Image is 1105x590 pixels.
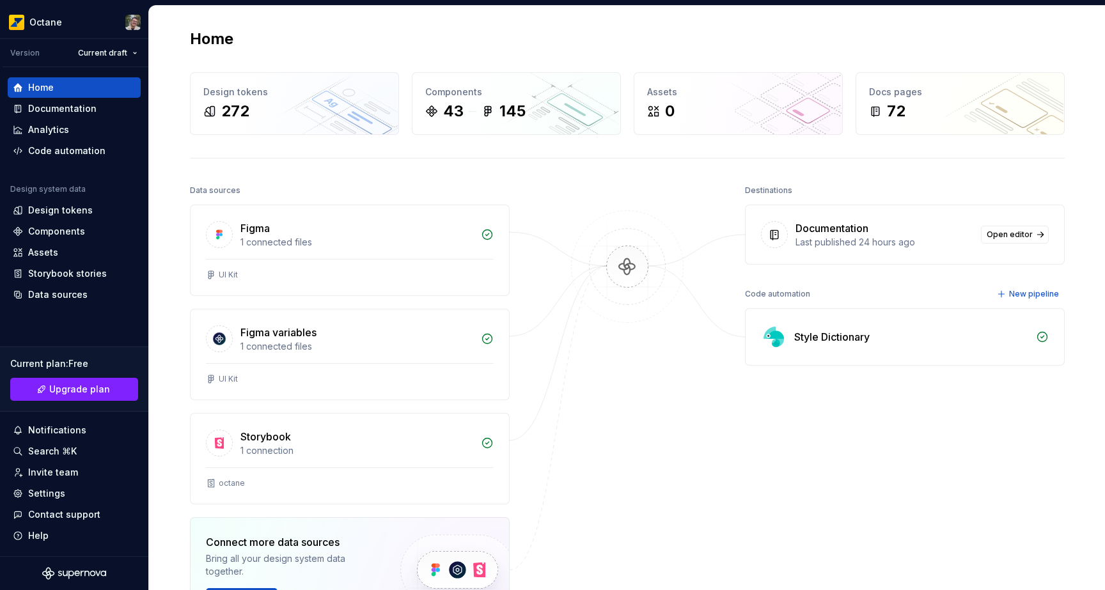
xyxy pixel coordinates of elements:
a: Open editor [981,226,1049,244]
button: Current draft [72,44,143,62]
div: Connect more data sources [206,534,379,550]
div: Analytics [28,123,69,136]
a: Data sources [8,284,141,305]
button: New pipeline [993,285,1065,303]
a: Upgrade plan [10,378,138,401]
button: OctaneTiago [3,8,146,36]
div: 272 [221,101,249,121]
div: Contact support [28,508,100,521]
div: 1 connected files [240,340,473,353]
div: 1 connected files [240,236,473,249]
div: 43 [443,101,464,121]
button: Help [8,525,141,546]
div: Assets [647,86,829,98]
a: Settings [8,483,141,504]
button: Search ⌘K [8,441,141,462]
a: Figma1 connected filesUI Kit [190,205,510,296]
a: Assets [8,242,141,263]
div: Design tokens [203,86,386,98]
div: Storybook [240,429,291,444]
h2: Home [190,29,233,49]
div: Notifications [28,424,86,437]
div: Design tokens [28,204,93,217]
div: Current plan : Free [10,357,138,370]
div: octane [219,478,245,488]
span: New pipeline [1009,289,1059,299]
div: Figma variables [240,325,317,340]
a: Documentation [8,98,141,119]
div: Octane [29,16,62,29]
a: Assets0 [634,72,843,135]
div: Search ⌘K [28,445,77,458]
a: Home [8,77,141,98]
div: Documentation [795,221,868,236]
div: Code automation [745,285,810,303]
a: Design tokens272 [190,72,399,135]
div: Documentation [28,102,97,115]
div: 0 [665,101,675,121]
button: Notifications [8,420,141,440]
div: 145 [499,101,526,121]
button: Contact support [8,504,141,525]
div: 72 [887,101,905,121]
div: Data sources [190,182,240,199]
div: Last published 24 hours ago [795,236,973,249]
div: Assets [28,246,58,259]
a: Figma variables1 connected filesUI Kit [190,309,510,400]
a: Code automation [8,141,141,161]
a: Storybook1 connectionoctane [190,413,510,504]
a: Docs pages72 [856,72,1065,135]
span: Current draft [78,48,127,58]
span: Open editor [987,229,1033,240]
svg: Supernova Logo [42,567,106,580]
div: Home [28,81,54,94]
div: Components [425,86,607,98]
a: Analytics [8,120,141,140]
a: Design tokens [8,200,141,221]
img: e8093afa-4b23-4413-bf51-00cde92dbd3f.png [9,15,24,30]
div: Help [28,529,49,542]
div: Settings [28,487,65,500]
div: 1 connection [240,444,473,457]
div: Style Dictionary [794,329,870,345]
div: Design system data [10,184,86,194]
div: Bring all your design system data together. [206,552,379,578]
span: Upgrade plan [49,383,110,396]
div: Storybook stories [28,267,107,280]
a: Components43145 [412,72,621,135]
div: UI Kit [219,374,238,384]
div: Components [28,225,85,238]
div: Destinations [745,182,792,199]
a: Components [8,221,141,242]
a: Storybook stories [8,263,141,284]
div: Docs pages [869,86,1051,98]
div: Data sources [28,288,88,301]
a: Invite team [8,462,141,483]
div: Code automation [28,144,106,157]
div: UI Kit [219,270,238,280]
img: Tiago [125,15,141,30]
div: Invite team [28,466,78,479]
div: Figma [240,221,270,236]
div: Version [10,48,40,58]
